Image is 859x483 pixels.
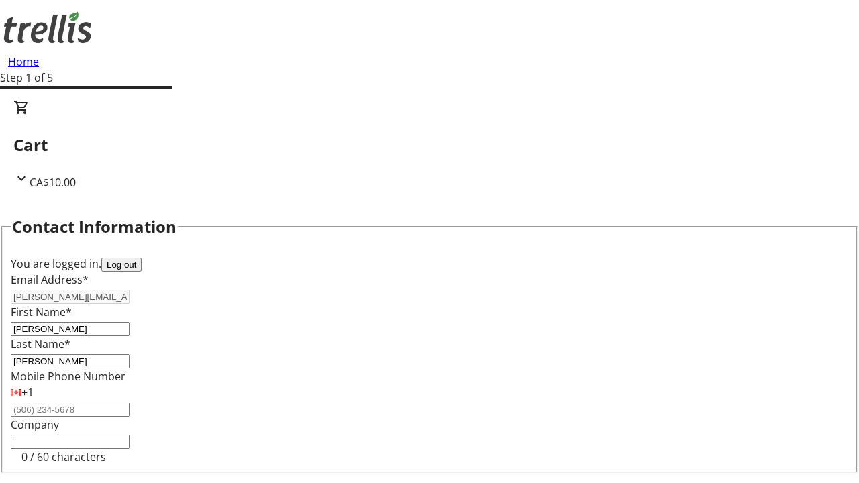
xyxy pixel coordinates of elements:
tr-character-limit: 0 / 60 characters [21,449,106,464]
span: CA$10.00 [30,175,76,190]
label: Mobile Phone Number [11,369,125,384]
h2: Contact Information [12,215,176,239]
h2: Cart [13,133,846,157]
label: Email Address* [11,272,89,287]
button: Log out [101,258,142,272]
input: (506) 234-5678 [11,402,130,417]
label: First Name* [11,305,72,319]
div: CartCA$10.00 [13,99,846,191]
div: You are logged in. [11,256,848,272]
label: Last Name* [11,337,70,352]
label: Company [11,417,59,432]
